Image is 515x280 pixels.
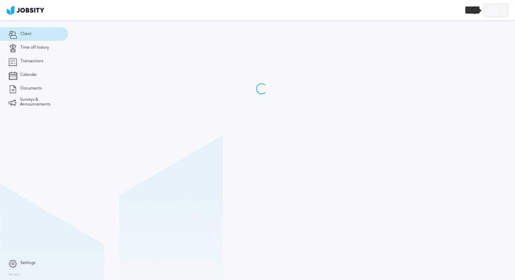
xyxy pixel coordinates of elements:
span: Surveys & Announcements [20,97,60,107]
span: Transactions [20,59,43,64]
span: Time off history [20,45,49,50]
span: Client [20,32,31,36]
span: Calendar [20,72,37,77]
img: ab4bad089aa723f57921c736e9817d99.png [7,5,44,15]
span: Settings [20,261,35,265]
span: Documents [20,86,42,91]
label: Version: [9,273,21,277]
